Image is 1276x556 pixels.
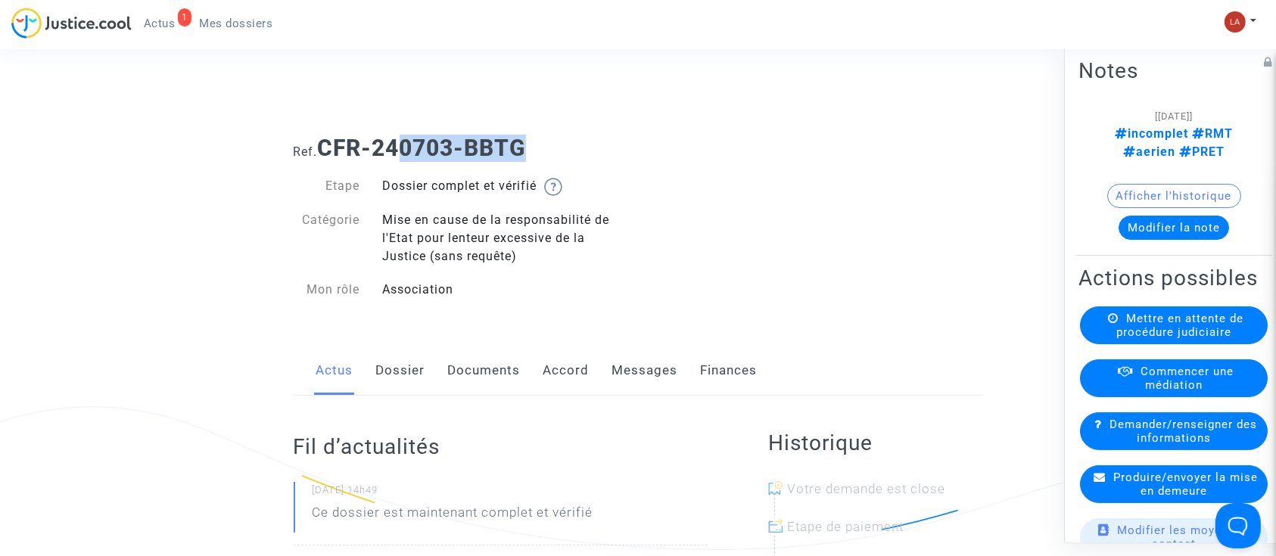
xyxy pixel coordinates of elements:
[448,346,521,396] a: Documents
[612,346,678,396] a: Messages
[11,8,132,39] img: jc-logo.svg
[1225,11,1246,33] img: 3f9b7d9779f7b0ffc2b90d026f0682a9
[294,144,318,159] span: Ref.
[371,211,638,266] div: Mise en cause de la responsabilité de l'Etat pour lenteur excessive de la Justice (sans requête)
[1109,418,1257,445] span: Demander/renseigner des informations
[200,17,273,30] span: Mes dossiers
[1123,144,1175,159] span: aerien
[313,483,708,503] small: [DATE] 14h49
[1215,503,1261,548] iframe: Help Scout Beacon - Open
[787,481,945,496] span: Votre demande est close
[1107,184,1241,208] button: Afficher l'historique
[1155,110,1193,122] span: [[DATE]]
[1113,471,1258,498] span: Produire/envoyer la mise en demeure
[1115,126,1188,141] span: incomplet
[1078,57,1269,84] h2: Notes
[282,281,372,299] div: Mon rôle
[318,135,526,161] b: CFR-240703-BBTG
[188,12,285,35] a: Mes dossiers
[1141,365,1234,392] span: Commencer une médiation
[316,346,353,396] a: Actus
[371,281,638,299] div: Association
[768,430,983,456] h2: Historique
[144,17,176,30] span: Actus
[376,346,425,396] a: Dossier
[1188,126,1233,141] span: RMT
[544,178,562,196] img: help.svg
[132,12,188,35] a: 1Actus
[701,346,758,396] a: Finances
[282,211,372,266] div: Catégorie
[282,177,372,196] div: Etape
[1119,216,1229,240] button: Modifier la note
[1116,312,1243,339] span: Mettre en attente de procédure judiciaire
[294,433,708,460] h2: Fil d’actualités
[1118,523,1253,551] span: Modifier les moyens de contact
[1175,144,1225,159] span: PRET
[543,346,590,396] a: Accord
[178,8,191,26] div: 1
[313,503,593,530] p: Ce dossier est maintenant complet et vérifié
[371,177,638,196] div: Dossier complet et vérifié
[1078,265,1269,291] h2: Actions possibles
